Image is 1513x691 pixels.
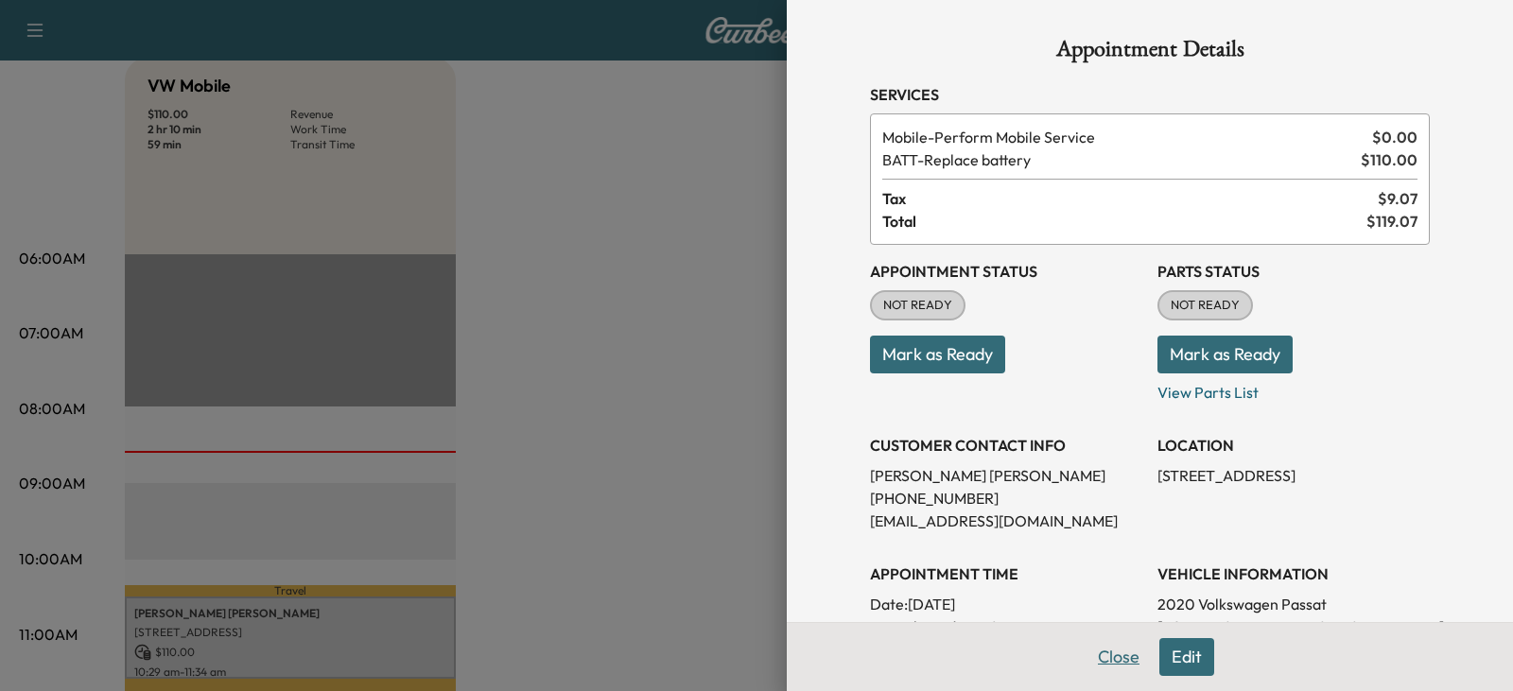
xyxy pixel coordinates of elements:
[983,615,1112,638] span: 10:14 AM - 11:14 AM
[882,148,1353,171] span: Replace battery
[870,336,1005,373] button: Mark as Ready
[1366,210,1417,233] span: $ 119.07
[882,210,1366,233] span: Total
[1361,148,1417,171] span: $ 110.00
[1378,187,1417,210] span: $ 9.07
[870,464,1142,487] p: [PERSON_NAME] [PERSON_NAME]
[1086,638,1152,676] button: Close
[1157,373,1430,404] p: View Parts List
[870,487,1142,510] p: [PHONE_NUMBER]
[882,187,1378,210] span: Tax
[870,593,1142,615] p: Date: [DATE]
[1157,593,1430,615] p: 2020 Volkswagen Passat
[1159,638,1214,676] button: Edit
[870,562,1142,585] h3: APPOINTMENT TIME
[1157,615,1430,638] p: [US_VEHICLE_IDENTIFICATION_NUMBER]
[1157,464,1430,487] p: [STREET_ADDRESS]
[870,38,1430,68] h1: Appointment Details
[1157,336,1293,373] button: Mark as Ready
[870,83,1430,106] h3: Services
[1159,296,1251,315] span: NOT READY
[882,126,1365,148] span: Perform Mobile Service
[870,510,1142,532] p: [EMAIL_ADDRESS][DOMAIN_NAME]
[870,615,1142,638] p: Arrival Window:
[870,260,1142,283] h3: Appointment Status
[1157,434,1430,457] h3: LOCATION
[870,434,1142,457] h3: CUSTOMER CONTACT INFO
[1372,126,1417,148] span: $ 0.00
[1157,562,1430,585] h3: VEHICLE INFORMATION
[872,296,964,315] span: NOT READY
[1157,260,1430,283] h3: Parts Status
